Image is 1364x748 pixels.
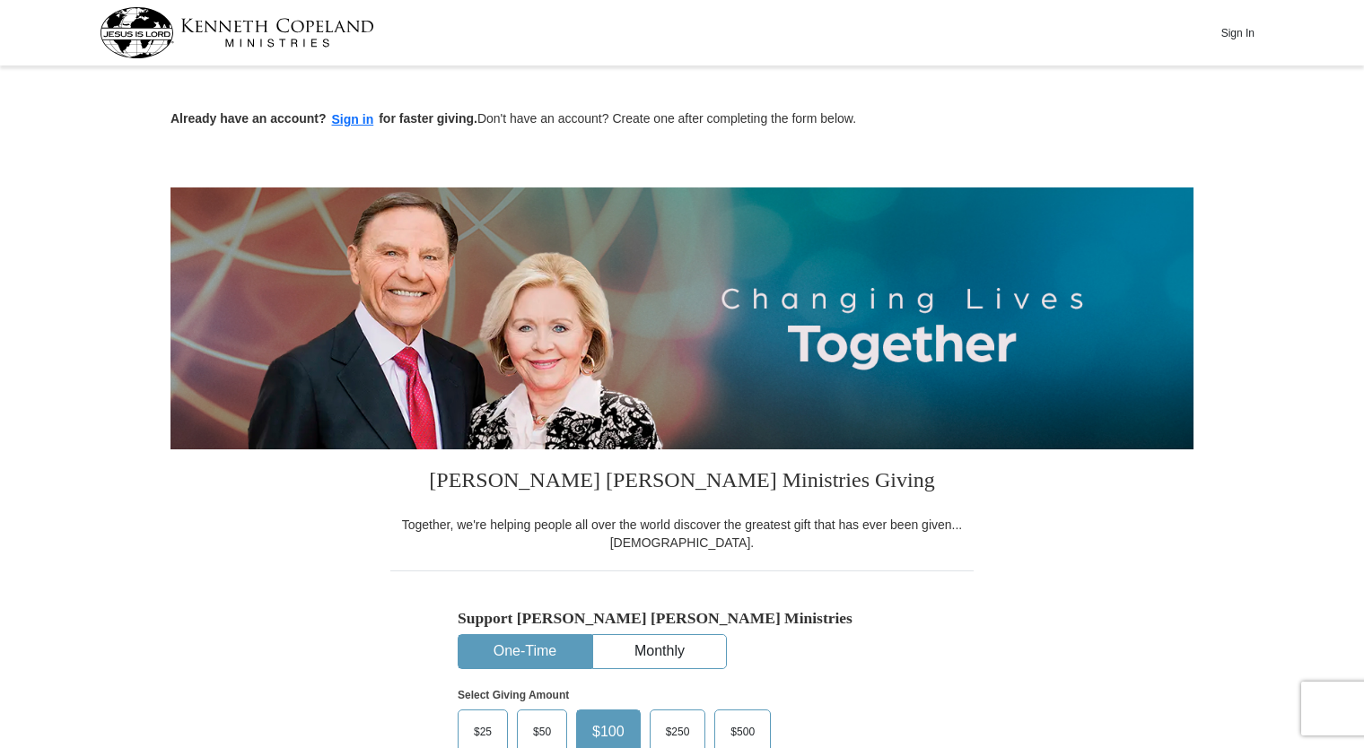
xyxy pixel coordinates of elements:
button: Sign In [1211,19,1264,47]
button: Sign in [327,109,380,130]
button: One-Time [459,635,591,668]
button: Monthly [593,635,726,668]
span: $500 [721,718,764,745]
span: $25 [465,718,501,745]
strong: Select Giving Amount [458,689,569,701]
span: $250 [657,718,699,745]
span: $100 [583,718,634,745]
img: kcm-header-logo.svg [100,7,374,58]
div: Together, we're helping people all over the world discover the greatest gift that has ever been g... [390,516,974,552]
p: Don't have an account? Create one after completing the form below. [170,109,1193,130]
strong: Already have an account? for faster giving. [170,111,477,126]
span: $50 [524,718,560,745]
h3: [PERSON_NAME] [PERSON_NAME] Ministries Giving [390,449,974,516]
h5: Support [PERSON_NAME] [PERSON_NAME] Ministries [458,609,906,628]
